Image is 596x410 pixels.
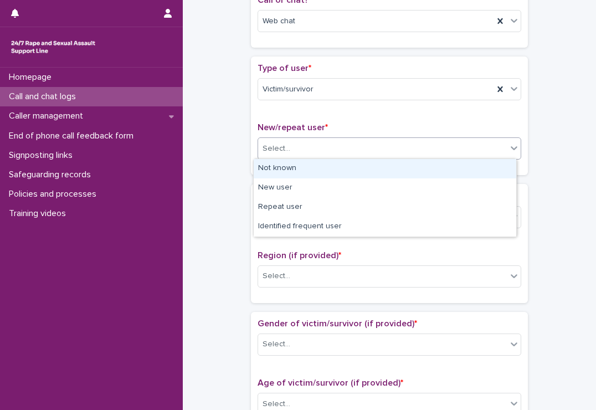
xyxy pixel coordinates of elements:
[4,189,105,199] p: Policies and processes
[254,159,516,178] div: Not known
[263,270,290,282] div: Select...
[263,398,290,410] div: Select...
[263,339,290,350] div: Select...
[263,84,314,95] span: Victim/survivor
[4,72,60,83] p: Homepage
[4,111,92,121] p: Caller management
[263,16,295,27] span: Web chat
[4,208,75,219] p: Training videos
[4,91,85,102] p: Call and chat logs
[254,178,516,198] div: New user
[254,198,516,217] div: Repeat user
[254,217,516,237] div: Identified frequent user
[258,64,311,73] span: Type of user
[263,143,290,155] div: Select...
[4,150,81,161] p: Signposting links
[258,378,403,387] span: Age of victim/survivor (if provided)
[4,131,142,141] p: End of phone call feedback form
[258,319,417,328] span: Gender of victim/survivor (if provided)
[258,251,341,260] span: Region (if provided)
[9,36,97,58] img: rhQMoQhaT3yELyF149Cw
[4,170,100,180] p: Safeguarding records
[258,123,328,132] span: New/repeat user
